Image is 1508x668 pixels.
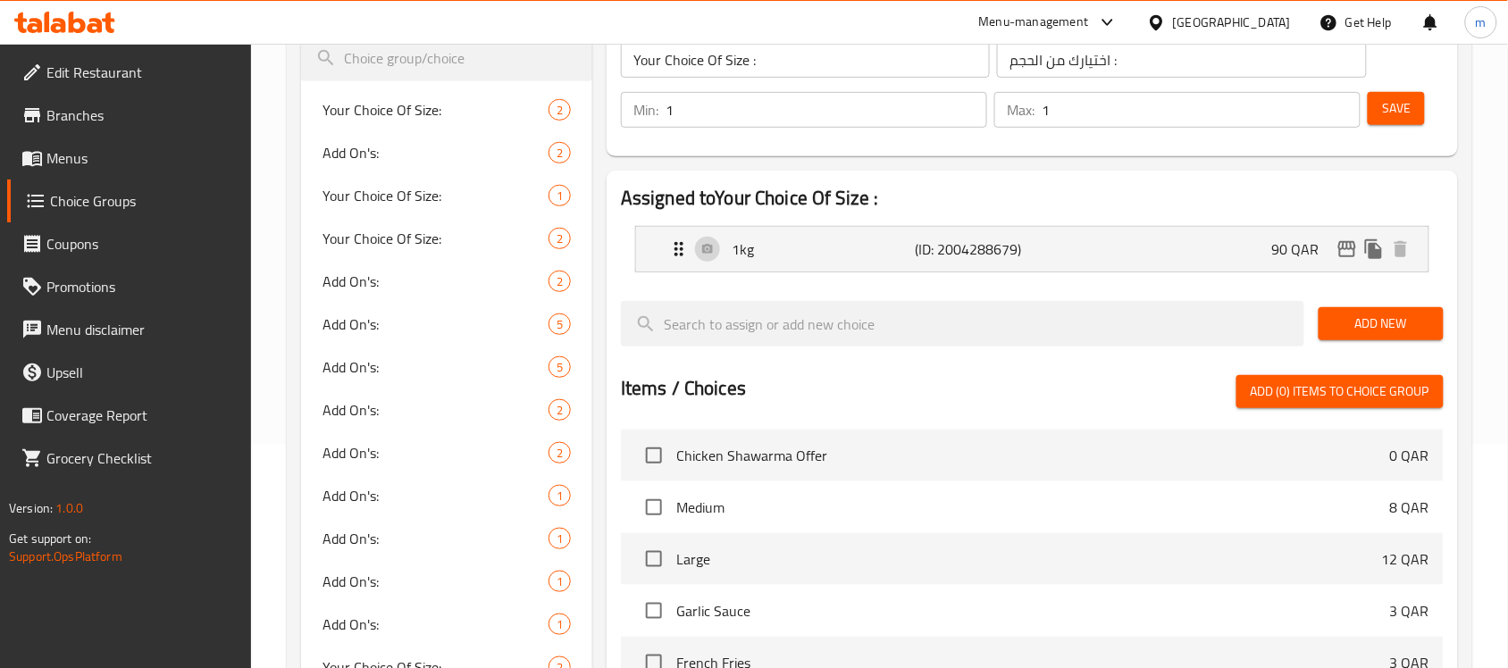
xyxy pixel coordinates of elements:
div: Add On's:2 [301,431,592,474]
span: Add On's: [323,571,549,592]
span: Medium [676,497,1390,518]
span: Promotions [46,276,238,297]
span: Upsell [46,362,238,383]
span: Coverage Report [46,405,238,426]
span: 2 [549,445,570,462]
span: Select choice [635,488,673,526]
span: Menu disclaimer [46,319,238,340]
button: delete [1387,236,1414,263]
span: Your Choice Of Size: [323,185,549,206]
span: Chicken Shawarma Offer [676,445,1390,466]
li: Expand [621,219,1444,280]
span: Get support on: [9,527,91,550]
span: Coupons [46,233,238,255]
span: 2 [549,145,570,162]
span: 1 [549,573,570,590]
div: Menu-management [979,12,1089,33]
div: Add On's:1 [301,517,592,560]
span: Select choice [635,437,673,474]
div: Choices [549,399,571,421]
button: edit [1334,236,1361,263]
a: Promotions [7,265,252,308]
div: Expand [636,227,1428,271]
span: Add On's: [323,399,549,421]
span: Add On's: [323,442,549,463]
span: Your Choice Of Size: [323,99,549,121]
input: search [301,36,592,81]
span: Add New [1333,313,1429,335]
span: Garlic Sauce [676,600,1390,622]
p: 3 QAR [1390,600,1429,622]
div: Choices [549,442,571,463]
p: 0 QAR [1390,445,1429,466]
h2: Assigned to Your Choice Of Size : [621,185,1444,212]
div: Choices [549,485,571,506]
span: Your Choice Of Size: [323,228,549,249]
div: Choices [549,571,571,592]
span: 2 [549,230,570,247]
div: Choices [549,142,571,163]
div: Choices [549,313,571,335]
button: Save [1368,92,1425,125]
div: [GEOGRAPHIC_DATA] [1173,13,1291,32]
a: Upsell [7,351,252,394]
p: 1kg [732,238,915,260]
span: Choice Groups [50,190,238,212]
div: Add On's:2 [301,260,592,303]
div: Choices [549,228,571,249]
div: Add On's:5 [301,346,592,388]
span: Grocery Checklist [46,447,238,469]
span: 1 [549,616,570,633]
a: Edit Restaurant [7,51,252,94]
span: Edit Restaurant [46,62,238,83]
a: Menus [7,137,252,180]
span: Add On's: [323,485,549,506]
div: Choices [549,356,571,378]
span: 5 [549,359,570,376]
span: Select choice [635,592,673,630]
span: 1.0.0 [55,497,83,520]
span: Version: [9,497,53,520]
span: Add On's: [323,313,549,335]
span: 2 [549,102,570,119]
div: Your Choice Of Size:1 [301,174,592,217]
a: Branches [7,94,252,137]
span: 5 [549,316,570,333]
div: Choices [549,614,571,635]
span: Add On's: [323,142,549,163]
div: Your Choice Of Size:2 [301,88,592,131]
span: m [1476,13,1487,32]
button: duplicate [1361,236,1387,263]
span: Add On's: [323,271,549,292]
div: Choices [549,528,571,549]
span: Large [676,548,1382,570]
span: 1 [549,188,570,205]
p: 8 QAR [1390,497,1429,518]
span: Save [1382,97,1411,120]
a: Support.OpsPlatform [9,545,122,568]
a: Grocery Checklist [7,437,252,480]
span: Add On's: [323,614,549,635]
input: search [621,301,1304,347]
div: Your Choice Of Size:2 [301,217,592,260]
span: Add (0) items to choice group [1251,380,1429,403]
span: Branches [46,104,238,126]
div: Add On's:1 [301,603,592,646]
div: Add On's:1 [301,474,592,517]
span: Select choice [635,540,673,578]
button: Add (0) items to choice group [1236,375,1444,408]
span: Menus [46,147,238,169]
span: 2 [549,402,570,419]
p: Max: [1007,99,1035,121]
span: 2 [549,273,570,290]
a: Choice Groups [7,180,252,222]
h2: Items / Choices [621,375,746,402]
a: Menu disclaimer [7,308,252,351]
span: 1 [549,488,570,505]
a: Coupons [7,222,252,265]
div: Add On's:5 [301,303,592,346]
p: 90 QAR [1272,238,1334,260]
p: 12 QAR [1382,548,1429,570]
p: (ID: 2004288679) [915,238,1037,260]
button: Add New [1319,307,1444,340]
